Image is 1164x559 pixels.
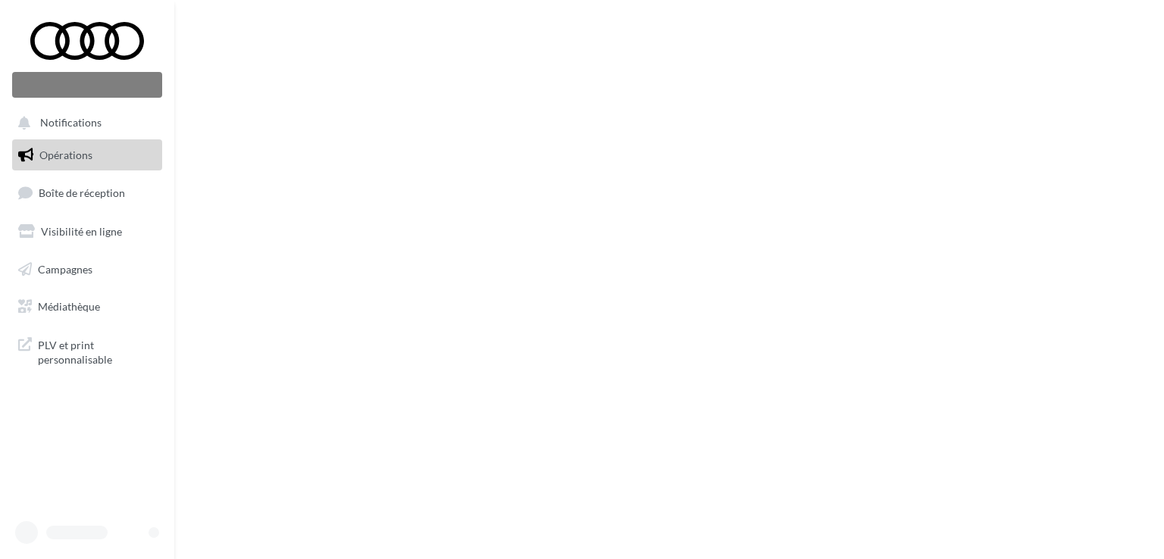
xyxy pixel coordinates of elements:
[38,335,156,367] span: PLV et print personnalisable
[9,216,165,248] a: Visibilité en ligne
[9,254,165,286] a: Campagnes
[12,72,162,98] div: Nouvelle campagne
[9,329,165,373] a: PLV et print personnalisable
[9,176,165,209] a: Boîte de réception
[9,291,165,323] a: Médiathèque
[39,148,92,161] span: Opérations
[38,262,92,275] span: Campagnes
[38,300,100,313] span: Médiathèque
[41,225,122,238] span: Visibilité en ligne
[39,186,125,199] span: Boîte de réception
[40,117,102,130] span: Notifications
[9,139,165,171] a: Opérations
